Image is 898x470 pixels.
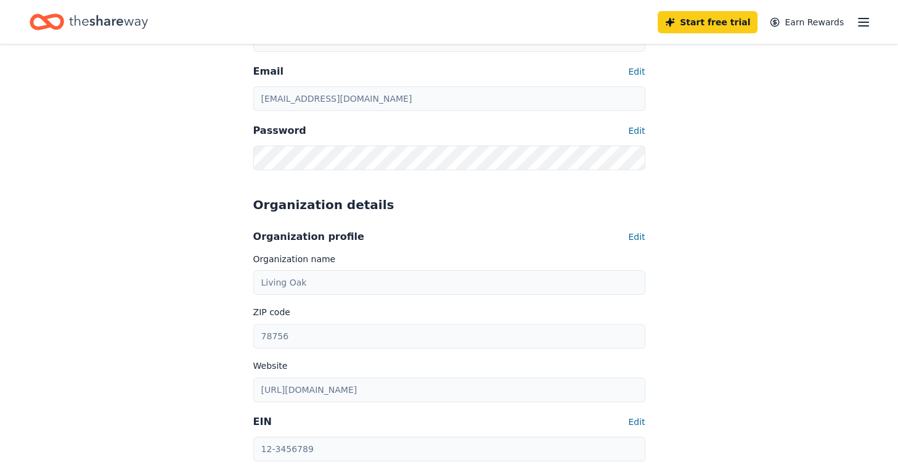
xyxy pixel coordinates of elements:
div: Organization details [253,195,645,215]
a: Earn Rewards [762,11,851,33]
label: ZIP code [253,307,290,319]
label: Organization name [253,254,336,266]
div: Email [253,64,284,79]
a: Start free trial [658,11,757,33]
div: EIN [253,414,272,429]
div: Password [253,123,306,138]
label: Website [253,360,288,373]
div: Organization profile [253,229,364,244]
a: Home [30,7,148,36]
button: Edit [628,229,645,244]
input: 12345 (U.S. only) [253,324,645,348]
input: 12-3456789 [253,437,645,461]
button: Edit [628,414,645,429]
button: Edit [628,123,645,138]
button: Edit [628,64,645,79]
